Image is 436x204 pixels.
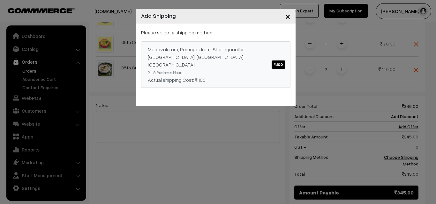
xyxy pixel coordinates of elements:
span: ₹.100 [272,60,285,69]
small: 2 - 8 Business Hours [148,70,183,75]
a: Medavakkam, Perunpakkam, Sholinganallur, [GEOGRAPHIC_DATA], [GEOGRAPHIC_DATA], [GEOGRAPHIC_DATA]₹... [141,41,290,88]
p: Please select a shipping method [141,29,290,36]
div: Actual shipping Cost: ₹.100 [148,76,284,84]
div: Medavakkam, Perunpakkam, Sholinganallur, [GEOGRAPHIC_DATA], [GEOGRAPHIC_DATA], [GEOGRAPHIC_DATA] [148,46,284,68]
button: Close [280,6,296,26]
span: × [285,10,290,22]
h4: Add Shipping [141,11,176,20]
